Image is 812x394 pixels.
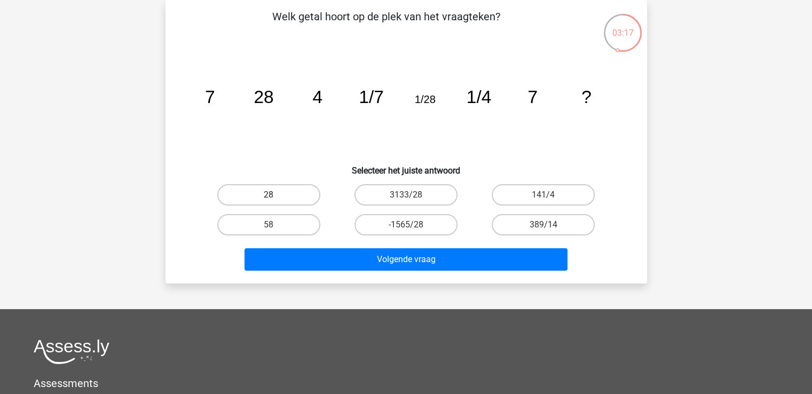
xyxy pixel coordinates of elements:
label: 58 [217,214,320,235]
tspan: 28 [254,87,273,107]
tspan: 1/4 [466,87,491,107]
tspan: 1/28 [414,93,435,105]
tspan: 7 [527,87,538,107]
h5: Assessments [34,377,778,390]
p: Welk getal hoort op de plek van het vraagteken? [183,9,590,41]
button: Volgende vraag [245,248,567,271]
tspan: 7 [204,87,215,107]
tspan: 1/7 [359,87,384,107]
img: Assessly logo [34,339,109,364]
label: 28 [217,184,320,206]
div: 03:17 [603,13,643,40]
label: 3133/28 [354,184,458,206]
label: -1565/28 [354,214,458,235]
h6: Selecteer het juiste antwoord [183,157,630,176]
tspan: ? [581,87,592,107]
tspan: 4 [312,87,322,107]
label: 389/14 [492,214,595,235]
label: 141/4 [492,184,595,206]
